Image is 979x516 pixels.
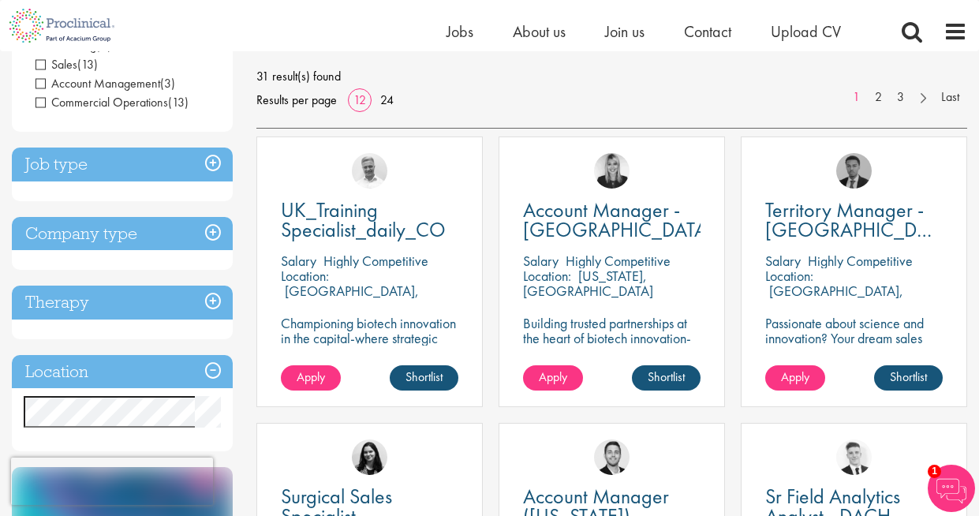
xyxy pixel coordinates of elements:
span: 31 result(s) found [256,65,967,88]
a: 1 [845,88,868,107]
span: Commercial Operations [35,94,168,110]
a: Shortlist [390,365,458,391]
span: Salary [523,252,559,270]
span: Account Management [35,75,175,92]
a: Territory Manager - [GEOGRAPHIC_DATA], [GEOGRAPHIC_DATA] [765,200,943,240]
p: [GEOGRAPHIC_DATA], [GEOGRAPHIC_DATA] [765,282,903,315]
a: Contact [684,21,731,42]
span: Sales [35,56,98,73]
span: Results per page [256,88,337,112]
img: Carl Gbolade [836,153,872,189]
p: Building trusted partnerships at the heart of biotech innovation-where strategic account manageme... [523,316,701,391]
img: Parker Jensen [594,439,630,475]
a: 3 [889,88,912,107]
p: Highly Competitive [323,252,428,270]
p: Highly Competitive [566,252,671,270]
img: Chatbot [928,465,975,512]
a: Join us [605,21,645,42]
h3: Location [12,355,233,389]
span: Account Management [35,75,160,92]
a: Apply [523,365,583,391]
p: Championing biotech innovation in the capital-where strategic account management meets scientific... [281,316,458,391]
a: Shortlist [632,365,701,391]
p: [US_STATE], [GEOGRAPHIC_DATA] [523,267,653,300]
span: Location: [281,267,329,285]
a: Account Manager - [GEOGRAPHIC_DATA] [523,200,701,240]
a: Apply [281,365,341,391]
span: 1 [928,465,941,478]
a: Upload CV [771,21,841,42]
span: (13) [77,56,98,73]
span: Account Manager - [GEOGRAPHIC_DATA] [523,196,713,243]
p: [GEOGRAPHIC_DATA], [GEOGRAPHIC_DATA] [281,282,419,315]
span: Location: [765,267,813,285]
img: Nicolas Daniel [836,439,872,475]
img: Janelle Jones [594,153,630,189]
a: Jobs [447,21,473,42]
iframe: reCAPTCHA [11,458,213,505]
span: Apply [297,368,325,385]
a: Apply [765,365,825,391]
a: Shortlist [874,365,943,391]
a: 24 [375,92,399,108]
span: (13) [168,94,189,110]
h3: Therapy [12,286,233,320]
img: Joshua Bye [352,153,387,189]
h3: Job type [12,148,233,181]
p: Highly Competitive [808,252,913,270]
span: Salary [765,252,801,270]
span: Apply [539,368,567,385]
a: About us [513,21,566,42]
span: Location: [523,267,571,285]
a: UK_Training Specialist_daily_CO [281,200,458,240]
a: 12 [348,92,372,108]
span: UK_Training Specialist_daily_CO [281,196,446,243]
a: Last [933,88,967,107]
a: 2 [867,88,890,107]
span: (3) [160,75,175,92]
p: Passionate about science and innovation? Your dream sales job as Territory Manager awaits! [765,316,943,361]
span: Territory Manager - [GEOGRAPHIC_DATA], [GEOGRAPHIC_DATA] [765,196,961,263]
span: Commercial Operations [35,94,189,110]
span: Sales [35,56,77,73]
h3: Company type [12,217,233,251]
span: Salary [281,252,316,270]
img: Indre Stankeviciute [352,439,387,475]
span: Apply [781,368,809,385]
